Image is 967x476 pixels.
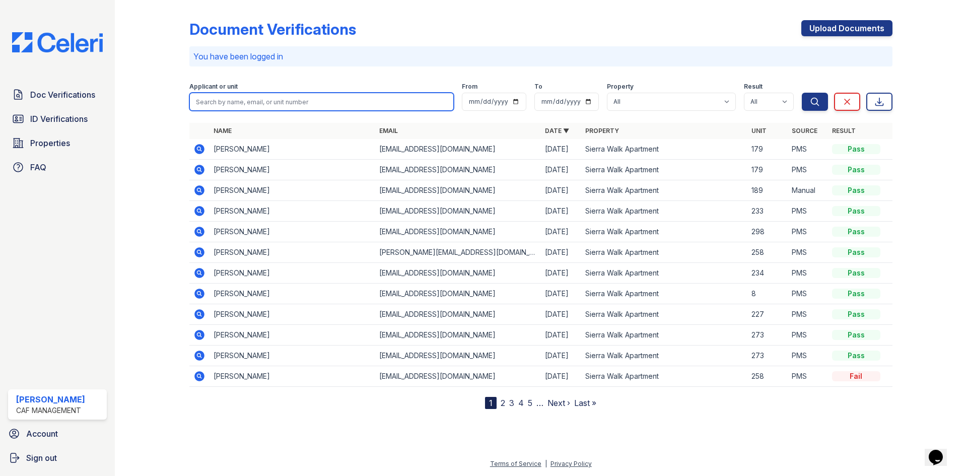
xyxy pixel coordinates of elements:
td: 258 [747,242,788,263]
div: Pass [832,144,880,154]
td: [PERSON_NAME] [210,304,375,325]
span: Account [26,428,58,440]
div: 1 [485,397,497,409]
a: Email [379,127,398,134]
td: [DATE] [541,366,581,387]
td: Sierra Walk Apartment [581,160,747,180]
td: [DATE] [541,222,581,242]
label: Applicant or unit [189,83,238,91]
div: Pass [832,185,880,195]
td: PMS [788,222,828,242]
td: 179 [747,139,788,160]
a: 4 [518,398,524,408]
iframe: chat widget [925,436,957,466]
td: [EMAIL_ADDRESS][DOMAIN_NAME] [375,201,541,222]
span: Doc Verifications [30,89,95,101]
div: [PERSON_NAME] [16,393,85,405]
td: [DATE] [541,284,581,304]
td: [DATE] [541,160,581,180]
div: Pass [832,247,880,257]
label: To [534,83,542,91]
td: 273 [747,325,788,346]
td: [PERSON_NAME] [210,222,375,242]
a: Name [214,127,232,134]
td: 227 [747,304,788,325]
td: PMS [788,304,828,325]
td: [DATE] [541,139,581,160]
div: Pass [832,351,880,361]
td: 179 [747,160,788,180]
td: 273 [747,346,788,366]
td: Sierra Walk Apartment [581,201,747,222]
td: PMS [788,139,828,160]
div: | [545,460,547,467]
div: Pass [832,289,880,299]
td: [EMAIL_ADDRESS][DOMAIN_NAME] [375,263,541,284]
td: [PERSON_NAME] [210,139,375,160]
td: [EMAIL_ADDRESS][DOMAIN_NAME] [375,222,541,242]
a: Upload Documents [801,20,892,36]
td: [EMAIL_ADDRESS][DOMAIN_NAME] [375,346,541,366]
td: Sierra Walk Apartment [581,242,747,263]
td: PMS [788,201,828,222]
a: 3 [509,398,514,408]
td: Sierra Walk Apartment [581,325,747,346]
td: 258 [747,366,788,387]
a: Sign out [4,448,111,468]
div: Fail [832,371,880,381]
span: … [536,397,543,409]
td: [EMAIL_ADDRESS][DOMAIN_NAME] [375,304,541,325]
img: CE_Logo_Blue-a8612792a0a2168367f1c8372b55b34899dd931a85d93a1a3d3e32e68fde9ad4.png [4,32,111,52]
td: Sierra Walk Apartment [581,284,747,304]
input: Search by name, email, or unit number [189,93,454,111]
td: PMS [788,160,828,180]
div: Pass [832,206,880,216]
td: [DATE] [541,201,581,222]
td: Sierra Walk Apartment [581,304,747,325]
a: Next › [547,398,570,408]
td: PMS [788,284,828,304]
td: Sierra Walk Apartment [581,222,747,242]
a: Privacy Policy [550,460,592,467]
td: Sierra Walk Apartment [581,139,747,160]
td: [EMAIL_ADDRESS][DOMAIN_NAME] [375,325,541,346]
div: Document Verifications [189,20,356,38]
td: [DATE] [541,346,581,366]
td: Sierra Walk Apartment [581,180,747,201]
td: [DATE] [541,304,581,325]
td: 233 [747,201,788,222]
td: [PERSON_NAME][EMAIL_ADDRESS][DOMAIN_NAME] [375,242,541,263]
td: [PERSON_NAME] [210,201,375,222]
td: Sierra Walk Apartment [581,366,747,387]
td: [DATE] [541,325,581,346]
td: 234 [747,263,788,284]
span: Sign out [26,452,57,464]
td: [PERSON_NAME] [210,263,375,284]
td: PMS [788,242,828,263]
div: Pass [832,227,880,237]
td: Manual [788,180,828,201]
td: [EMAIL_ADDRESS][DOMAIN_NAME] [375,180,541,201]
td: [PERSON_NAME] [210,325,375,346]
td: [DATE] [541,263,581,284]
a: 2 [501,398,505,408]
td: [PERSON_NAME] [210,242,375,263]
td: [PERSON_NAME] [210,366,375,387]
span: Properties [30,137,70,149]
td: [EMAIL_ADDRESS][DOMAIN_NAME] [375,366,541,387]
label: Result [744,83,763,91]
div: CAF Management [16,405,85,416]
a: FAQ [8,157,107,177]
td: PMS [788,325,828,346]
a: Account [4,424,111,444]
td: [DATE] [541,180,581,201]
td: [PERSON_NAME] [210,284,375,304]
a: Source [792,127,817,134]
a: Unit [751,127,767,134]
td: Sierra Walk Apartment [581,263,747,284]
td: Sierra Walk Apartment [581,346,747,366]
td: 189 [747,180,788,201]
a: Date ▼ [545,127,569,134]
a: 5 [528,398,532,408]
